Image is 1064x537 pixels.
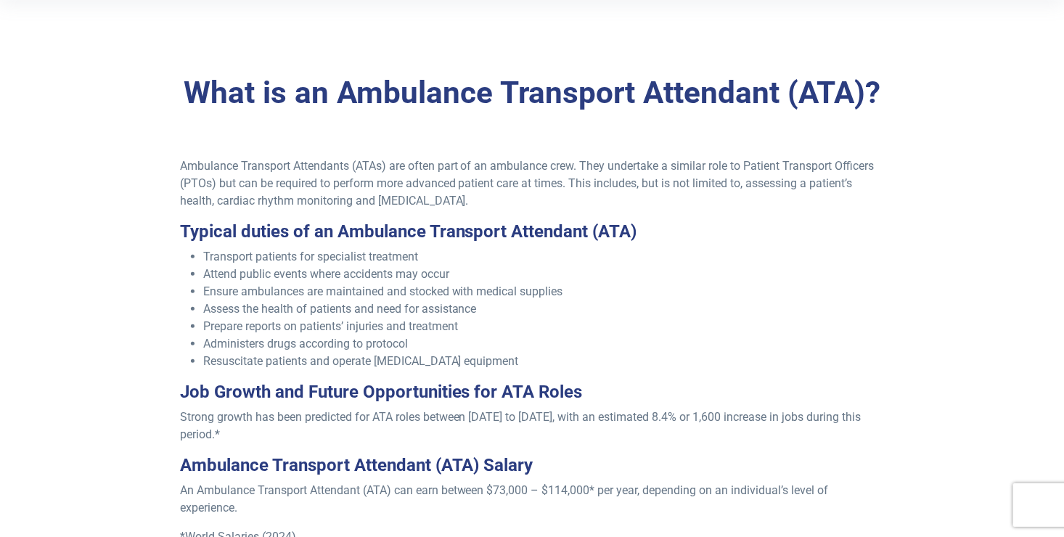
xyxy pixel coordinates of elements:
[180,455,885,476] h3: Ambulance Transport Attendant (ATA) Salary
[180,409,885,443] p: Strong growth has been predicted for ATA roles between [DATE] to [DATE], with an estimated 8.4% o...
[180,482,885,517] p: An Ambulance Transport Attendant (ATA) can earn between $73,000 – $114,000* per year, depending o...
[203,353,885,370] li: Resuscitate patients and operate [MEDICAL_DATA] equipment
[107,75,957,112] h2: What is an Ambulance Transport Attendant (ATA)?
[203,283,885,300] li: Ensure ambulances are maintained and stocked with medical supplies
[203,300,885,318] li: Assess the health of patients and need for assistance
[203,335,885,353] li: Administers drugs according to protocol
[203,318,885,335] li: Prepare reports on patients’ injuries and treatment
[180,157,885,210] p: Ambulance Transport Attendants (ATAs) are often part of an ambulance crew. They undertake a simil...
[180,382,885,403] h3: Job Growth and Future Opportunities for ATA Roles
[203,248,885,266] li: Transport patients for specialist treatment
[180,221,885,242] h3: Typical duties of an Ambulance Transport Attendant (ATA)
[203,266,885,283] li: Attend public events where accidents may occur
